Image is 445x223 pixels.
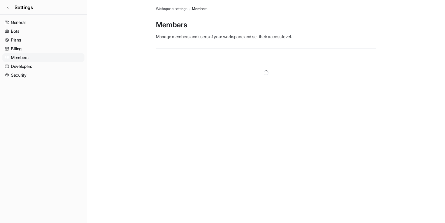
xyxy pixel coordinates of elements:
a: Bots [2,27,84,35]
a: Plans [2,36,84,44]
a: Developers [2,62,84,71]
a: Workspace settings [156,6,187,12]
a: Members [2,53,84,62]
p: Members [156,20,376,30]
a: Security [2,71,84,79]
a: Members [192,6,207,12]
span: / [189,6,190,12]
a: Billing [2,45,84,53]
a: General [2,18,84,27]
p: Manage members and users of your workspace and set their access level. [156,33,376,40]
span: Settings [15,4,33,11]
